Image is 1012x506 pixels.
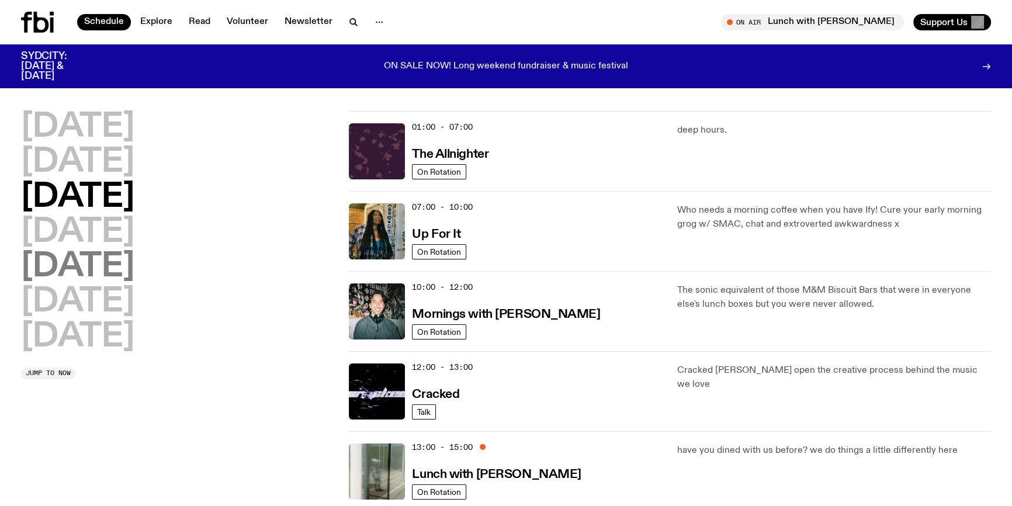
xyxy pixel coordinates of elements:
a: Schedule [77,14,131,30]
p: ON SALE NOW! Long weekend fundraiser & music festival [384,61,628,72]
a: Read [182,14,217,30]
span: On Rotation [417,167,461,176]
button: [DATE] [21,111,134,144]
span: Support Us [920,17,968,27]
p: Who needs a morning coffee when you have Ify! Cure your early morning grog w/ SMAC, chat and extr... [677,203,991,231]
p: The sonic equivalent of those M&M Biscuit Bars that were in everyone else's lunch boxes but you w... [677,283,991,311]
img: Radio presenter Ben Hansen sits in front of a wall of photos and an fbi radio sign. Film photo. B... [349,283,405,339]
button: [DATE] [21,146,134,179]
button: [DATE] [21,321,134,353]
a: Up For It [412,226,460,241]
p: have you dined with us before? we do things a little differently here [677,443,991,458]
a: Volunteer [220,14,275,30]
a: Talk [412,404,436,420]
span: 10:00 - 12:00 [412,282,473,293]
img: Logo for Podcast Cracked. Black background, with white writing, with glass smashing graphics [349,363,405,420]
h3: SYDCITY: [DATE] & [DATE] [21,51,96,81]
a: Lunch with [PERSON_NAME] [412,466,581,481]
a: Explore [133,14,179,30]
span: On Rotation [417,247,461,256]
h3: Lunch with [PERSON_NAME] [412,469,581,481]
span: On Rotation [417,487,461,496]
span: Talk [417,407,431,416]
span: 13:00 - 15:00 [412,442,473,453]
a: On Rotation [412,164,466,179]
a: The Allnighter [412,146,488,161]
a: Mornings with [PERSON_NAME] [412,306,600,321]
button: [DATE] [21,286,134,318]
button: Jump to now [21,368,75,379]
button: [DATE] [21,181,134,214]
span: Jump to now [26,370,71,376]
span: 12:00 - 13:00 [412,362,473,373]
span: 01:00 - 07:00 [412,122,473,133]
a: On Rotation [412,484,466,500]
button: On AirLunch with [PERSON_NAME] [721,14,904,30]
h3: Up For It [412,228,460,241]
span: On Rotation [417,327,461,336]
a: On Rotation [412,324,466,339]
h3: Cracked [412,389,459,401]
h3: The Allnighter [412,148,488,161]
p: Cracked [PERSON_NAME] open the creative process behind the music we love [677,363,991,391]
button: [DATE] [21,216,134,249]
a: Newsletter [278,14,339,30]
a: On Rotation [412,244,466,259]
p: deep hours. [677,123,991,137]
button: Support Us [913,14,991,30]
img: Ify - a Brown Skin girl with black braided twists, looking up to the side with her tongue stickin... [349,203,405,259]
h3: Mornings with [PERSON_NAME] [412,309,600,321]
a: Cracked [412,386,459,401]
span: 07:00 - 10:00 [412,202,473,213]
button: [DATE] [21,251,134,283]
